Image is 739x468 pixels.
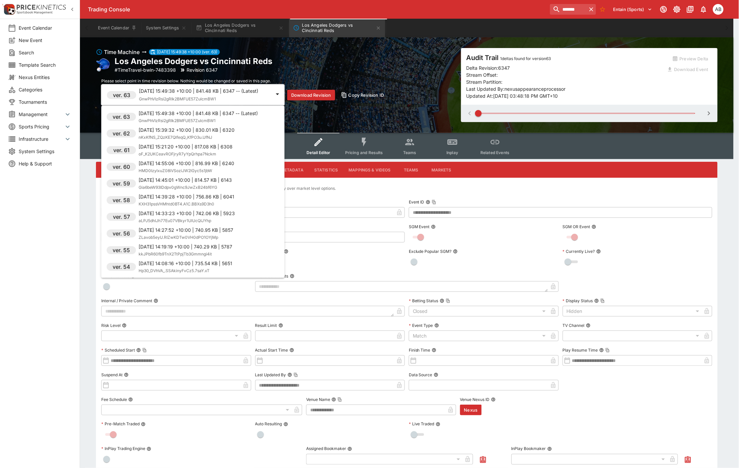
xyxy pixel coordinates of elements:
[139,193,234,200] p: [DATE] 14:39:28 +10:00 | 756.86 KB | 6041
[139,160,234,167] p: [DATE] 14:55:06 +10:00 | 816.99 KB | 6240
[139,218,211,223] span: aLPJ5dhIJh77Eu07VBkyr1UlUcQIJYhp
[139,235,218,240] span: ZLavob5eyU.RIZwKDTw0VH0dPO1OYjMp
[139,185,217,190] span: Gia6beW93IDdpv0gWnc9JwZxB24bf6YG
[139,201,214,206] span: KXH31pssVHMhtd0BT4.A1C.BBXs9D3h0
[139,110,258,117] p: [DATE] 15:49:38 +10:00 | 841.48 KB | 6347 -- (Latest)
[139,243,232,250] p: [DATE] 14:19:19 +10:00 | 740.29 KB | 5787
[139,151,216,156] span: oF_K2UKCeavROFjryR7yYpQrhpa7Nckm
[139,210,235,217] p: [DATE] 14:33:23 +10:00 | 742.06 KB | 5923
[113,213,130,221] h6: ver. 57
[139,168,212,173] span: HMD0lzylxuZ08iVSoziJW2lGyc5s1jbW
[139,126,235,133] p: [DATE] 15:39:32 +10:00 | 830.01 KB | 6320
[139,135,212,140] span: nKxKfNS_ZQzKE7QlfeqQ_KfPO3u.UfNJ
[139,268,210,273] span: Hp30_DVhVA_.SSAkinyFvCz5.7saY.xT
[139,143,233,150] p: [DATE] 15:21:20 +10:00 | 817.08 KB | 6308
[113,263,130,271] h6: ver. 54
[139,176,232,183] p: [DATE] 14:45:01 +10:00 | 814.57 KB | 6143
[139,118,216,123] span: GnwPhVIzRsi2gRIk2BMFUE57ZulcmBW1
[113,196,130,204] h6: ver. 58
[113,246,130,254] h6: ver. 55
[113,146,130,154] h6: ver. 61
[113,163,130,171] h6: ver. 60
[113,229,130,238] h6: ver. 56
[139,260,232,267] p: [DATE] 14:08:16 +10:00 | 735.54 KB | 5651
[113,113,130,121] h6: ver. 63
[139,252,212,257] span: kkJPbR60fb9TnX2TtPpjTb3Gmmngi4it
[113,129,130,137] h6: ver. 62
[113,179,130,187] h6: ver. 59
[139,226,233,233] p: [DATE] 14:27:52 +10:00 | 740.95 KB | 5857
